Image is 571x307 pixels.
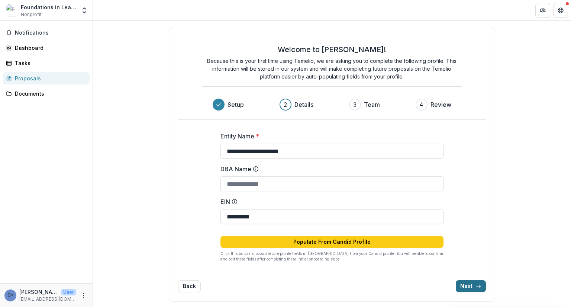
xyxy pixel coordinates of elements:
[3,27,90,39] button: Notifications
[220,164,439,173] label: DBA Name
[3,57,90,69] a: Tasks
[15,44,84,52] div: Dashboard
[6,4,18,16] img: Foundations in Learning
[456,280,486,292] button: Next
[284,100,287,109] div: 2
[213,99,451,111] div: Progress
[202,57,462,80] p: Because this is your first time using Temelio, we are asking you to complete the following profil...
[353,100,357,109] div: 3
[294,100,313,109] h3: Details
[15,90,84,97] div: Documents
[220,197,439,206] label: EIN
[364,100,380,109] h3: Team
[535,3,550,18] button: Partners
[430,100,451,109] h3: Review
[419,100,423,109] div: 4
[7,293,14,298] div: Carolyn Brown <cbrown@foundations-learning.com>
[15,74,84,82] div: Proposals
[15,59,84,67] div: Tasks
[79,291,88,300] button: More
[228,100,244,109] h3: Setup
[61,289,76,295] p: User
[3,42,90,54] a: Dashboard
[3,72,90,84] a: Proposals
[220,236,443,248] button: Populate From Candid Profile
[220,251,443,262] p: Click this button to populate core profile fields in [GEOGRAPHIC_DATA] from your Candid profile. ...
[15,30,87,36] span: Notifications
[3,87,90,100] a: Documents
[178,280,201,292] button: Back
[220,132,439,141] label: Entity Name
[553,3,568,18] button: Get Help
[19,288,58,296] p: [PERSON_NAME] <[EMAIL_ADDRESS][DOMAIN_NAME]>
[21,11,42,18] span: Nonprofit
[79,3,90,18] button: Open entity switcher
[278,45,386,54] h2: Welcome to [PERSON_NAME]!
[21,3,76,11] div: Foundations in Learning
[19,296,76,303] p: [EMAIL_ADDRESS][DOMAIN_NAME]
